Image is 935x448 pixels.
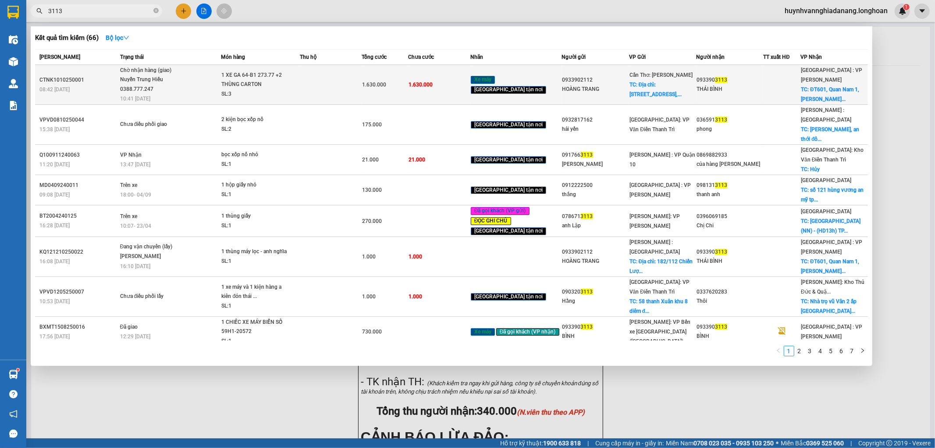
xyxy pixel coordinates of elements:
[801,239,862,255] span: [GEOGRAPHIC_DATA] : VP [PERSON_NAME]
[562,212,629,221] div: 078671
[39,247,117,257] div: KQ121210250022
[221,257,287,266] div: SL: 1
[9,410,18,418] span: notification
[836,346,847,356] li: 6
[409,82,433,88] span: 1.630.000
[362,157,379,163] span: 21.000
[362,54,387,60] span: Tổng cước
[221,71,287,90] div: 1 XE GA 64-B1 273.77 +2 THÙNG CARTON
[800,54,822,60] span: VP Nhận
[120,192,151,198] span: 18:00 - 04/09
[221,90,287,99] div: SL: 3
[697,115,763,125] div: 036591
[629,54,646,60] span: VP Gửi
[562,221,629,230] div: anh Lập
[562,181,629,190] div: 0912222500
[562,257,629,266] div: HOÀNG TRANG
[120,120,186,129] div: Chưa điều phối giao
[826,346,836,356] li: 5
[697,297,763,306] div: Thôi
[794,346,805,356] li: 2
[697,85,763,94] div: THÁI BÌNH
[36,8,43,14] span: search
[120,96,150,102] span: 10:41 [DATE]
[7,6,19,19] img: logo-vxr
[39,192,70,198] span: 09:08 [DATE]
[629,182,691,198] span: [GEOGRAPHIC_DATA] : VP [PERSON_NAME]
[697,257,763,266] div: THÁI BÌNH
[697,125,763,134] div: phong
[409,157,425,163] span: 21.000
[120,54,144,60] span: Trạng thái
[362,187,382,193] span: 130.000
[805,346,815,356] a: 3
[362,122,382,128] span: 175.000
[801,177,851,183] span: [GEOGRAPHIC_DATA]
[153,7,159,15] span: close-circle
[801,126,859,142] span: TC: [PERSON_NAME], an thới đô...
[39,151,117,160] div: Q100911240063
[39,258,70,265] span: 16:08 [DATE]
[39,323,117,332] div: BXMT1508250016
[581,213,593,219] span: 3113
[362,329,382,335] span: 730.000
[221,318,287,337] div: 1 CHIẾC XE MÁY BIỂN SỐ 59H1-20572
[562,54,586,60] span: Người gửi
[221,301,287,311] div: SL: 1
[120,182,137,188] span: Trên xe
[773,346,784,356] li: Previous Page
[24,30,46,37] strong: CSKH:
[471,227,546,235] span: [GEOGRAPHIC_DATA] tận nơi
[362,82,386,88] span: 1.630.000
[697,151,763,160] div: 0869882933
[221,283,287,301] div: 1 xe máy và 1 kiện hàng a kiên đón thái ...
[362,254,376,260] span: 1.000
[221,190,287,200] div: SL: 1
[39,161,70,168] span: 11:20 [DATE]
[715,117,727,123] span: 3113
[715,324,727,330] span: 3113
[471,186,546,194] span: [GEOGRAPHIC_DATA] tận nơi
[562,160,629,169] div: [PERSON_NAME]
[801,147,864,163] span: [GEOGRAPHIC_DATA]: Kho Văn Điển Thanh Trì
[221,221,287,231] div: SL: 1
[629,319,690,344] span: [PERSON_NAME]: VP Bến xe [GEOGRAPHIC_DATA] ([GEOGRAPHIC_DATA])
[816,346,825,356] a: 4
[221,150,287,160] div: bọc xốp nổ nhỏ
[496,328,559,336] span: Đã gọi khách (VP nhận)
[860,348,865,353] span: right
[562,247,629,257] div: 0933902112
[697,287,763,297] div: 0337620283
[773,346,784,356] button: left
[58,4,174,16] strong: PHIẾU DÁN LÊN HÀNG
[120,66,186,75] div: Chờ nhận hàng (giao)
[629,258,693,274] span: TC: Địa chỉ: 182/112 Chiến Lượ...
[120,324,138,330] span: Đã giao
[629,152,695,168] span: [PERSON_NAME] : VP Quận 10
[805,346,815,356] li: 3
[857,346,868,356] li: Next Page
[35,33,99,43] h3: Kết quả tìm kiếm ( 66 )
[801,208,851,215] span: [GEOGRAPHIC_DATA]
[408,54,434,60] span: Chưa cước
[697,160,763,169] div: của hàng [PERSON_NAME]
[362,218,382,224] span: 270.000
[39,222,70,229] span: 16:28 [DATE]
[629,213,680,229] span: [PERSON_NAME]: VP [PERSON_NAME]
[562,323,629,332] div: 093390
[629,117,690,133] span: [GEOGRAPHIC_DATA]: VP Văn Điển Thanh Trì
[471,328,495,336] span: Xe máy
[801,86,859,102] span: TC: ĐT601, Quan Nam 1, [PERSON_NAME]...
[4,30,67,45] span: [PHONE_NUMBER]
[221,247,287,257] div: 1 thùng máy lọc - anh nghĩa
[471,207,530,215] span: Đã gọi khách (VP gửi)
[120,152,142,158] span: VP Nhận
[801,298,857,314] span: TC: Nhà trọ vũ Vân 2 ấp [GEOGRAPHIC_DATA]...
[715,182,727,188] span: 3113
[562,85,629,94] div: HOÀNG TRANG
[17,369,19,371] sup: 1
[221,180,287,190] div: 1 hộp giấy nhỏ
[471,86,546,94] span: [GEOGRAPHIC_DATA] tận nơi
[697,221,763,230] div: Chị Chi
[801,107,851,123] span: [PERSON_NAME] : [GEOGRAPHIC_DATA]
